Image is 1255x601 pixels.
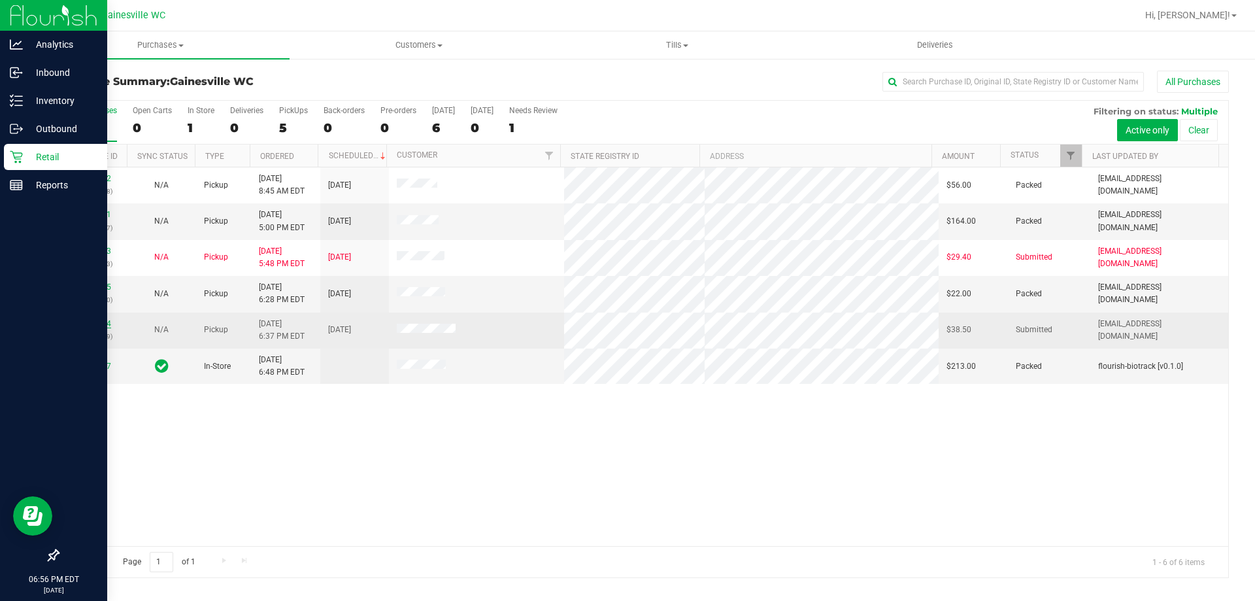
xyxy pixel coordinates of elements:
div: 0 [471,120,494,135]
button: N/A [154,179,169,192]
div: 0 [324,120,365,135]
span: [DATE] 5:00 PM EDT [259,209,305,233]
div: PickUps [279,106,308,115]
p: Analytics [23,37,101,52]
span: [DATE] [328,324,351,336]
span: [DATE] 8:45 AM EDT [259,173,305,197]
inline-svg: Inbound [10,66,23,79]
inline-svg: Analytics [10,38,23,51]
span: Page of 1 [112,552,206,572]
a: Scheduled [329,151,388,160]
span: Not Applicable [154,252,169,262]
span: In Sync [155,357,169,375]
div: 6 [432,120,455,135]
span: Tills [548,39,805,51]
span: Purchases [31,39,290,51]
span: Packed [1016,215,1042,228]
span: [DATE] 6:37 PM EDT [259,318,305,343]
span: Packed [1016,360,1042,373]
span: $213.00 [946,360,976,373]
a: Customer [397,150,437,160]
span: $22.00 [946,288,971,300]
button: N/A [154,251,169,264]
span: Not Applicable [154,180,169,190]
span: [EMAIL_ADDRESS][DOMAIN_NAME] [1098,173,1220,197]
iframe: Resource center [13,496,52,536]
span: Pickup [204,215,228,228]
span: $164.00 [946,215,976,228]
button: N/A [154,288,169,300]
a: 11831183 [75,247,111,256]
inline-svg: Retail [10,150,23,163]
p: 06:56 PM EDT [6,574,101,585]
a: 11831505 [75,283,111,292]
div: 0 [133,120,172,135]
div: Back-orders [324,106,365,115]
a: 11826182 [75,174,111,183]
span: Gainesville WC [101,10,165,21]
span: Deliveries [899,39,971,51]
div: Open Carts [133,106,172,115]
div: Needs Review [509,106,558,115]
span: $38.50 [946,324,971,336]
p: [DATE] [6,585,101,595]
h3: Purchase Summary: [58,76,448,88]
span: 1 - 6 of 6 items [1142,552,1215,572]
p: Outbound [23,121,101,137]
span: [EMAIL_ADDRESS][DOMAIN_NAME] [1098,318,1220,343]
a: Ordered [260,152,294,161]
inline-svg: Outbound [10,122,23,135]
button: N/A [154,324,169,336]
span: [EMAIL_ADDRESS][DOMAIN_NAME] [1098,209,1220,233]
span: Not Applicable [154,325,169,334]
a: Status [1011,150,1039,160]
span: Not Applicable [154,289,169,298]
span: Submitted [1016,251,1052,264]
p: Retail [23,149,101,165]
a: Tills [548,31,806,59]
span: [DATE] 6:28 PM EDT [259,281,305,306]
span: [EMAIL_ADDRESS][DOMAIN_NAME] [1098,281,1220,306]
input: 1 [150,552,173,572]
div: 0 [230,120,263,135]
a: Type [205,152,224,161]
span: Pickup [204,288,228,300]
span: Gainesville WC [170,75,254,88]
div: 5 [279,120,308,135]
a: 11831604 [75,319,111,328]
span: Pickup [204,324,228,336]
span: Submitted [1016,324,1052,336]
div: Deliveries [230,106,263,115]
input: Search Purchase ID, Original ID, State Registry ID or Customer Name... [882,72,1144,92]
a: Filter [1060,145,1082,167]
a: Amount [942,152,975,161]
div: 1 [188,120,214,135]
a: Purchases [31,31,290,59]
button: Active only [1117,119,1178,141]
span: $56.00 [946,179,971,192]
span: [DATE] [328,215,351,228]
th: Address [699,145,931,167]
div: In Store [188,106,214,115]
span: [DATE] 6:48 PM EDT [259,354,305,379]
a: 11830741 [75,210,111,219]
button: Clear [1180,119,1218,141]
span: [DATE] 5:48 PM EDT [259,245,305,270]
div: [DATE] [471,106,494,115]
div: 1 [509,120,558,135]
a: Deliveries [806,31,1064,59]
span: [DATE] [328,288,351,300]
div: [DATE] [432,106,455,115]
span: [EMAIL_ADDRESS][DOMAIN_NAME] [1098,245,1220,270]
span: Pickup [204,251,228,264]
a: Customers [290,31,548,59]
span: [DATE] [328,251,351,264]
span: Packed [1016,179,1042,192]
p: Inbound [23,65,101,80]
span: Multiple [1181,106,1218,116]
a: State Registry ID [571,152,639,161]
span: Pickup [204,179,228,192]
p: Inventory [23,93,101,109]
span: Filtering on status: [1094,106,1179,116]
a: Filter [539,145,560,167]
